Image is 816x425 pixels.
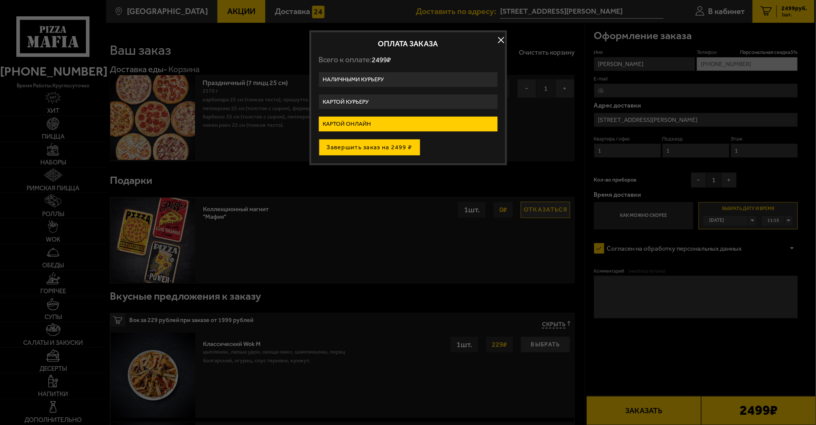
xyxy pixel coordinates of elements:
h2: Оплата заказа [319,40,498,47]
label: Наличными курьеру [319,72,498,87]
span: 2499 ₽ [372,55,391,64]
p: Всего к оплате: [319,55,498,65]
label: Картой курьеру [319,95,498,109]
label: Картой онлайн [319,117,498,131]
button: Завершить заказ на 2499 ₽ [319,139,420,156]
